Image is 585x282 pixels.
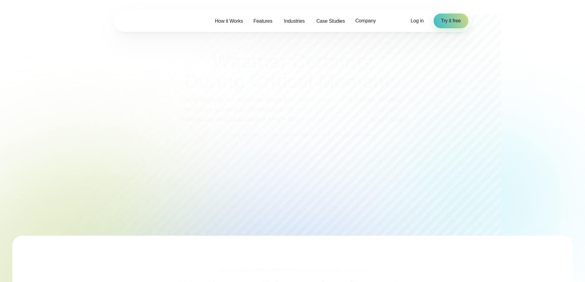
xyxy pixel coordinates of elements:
a: How it Works [210,15,248,27]
span: Company [355,17,376,25]
span: Case Studies [316,17,345,25]
a: Try it free [434,14,468,28]
a: Log in [411,17,423,25]
span: Features [253,17,272,25]
a: Case Studies [311,15,350,27]
span: Try it free [441,17,461,25]
span: How it Works [215,17,243,25]
span: Industries [284,17,305,25]
span: Log in [411,18,423,23]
